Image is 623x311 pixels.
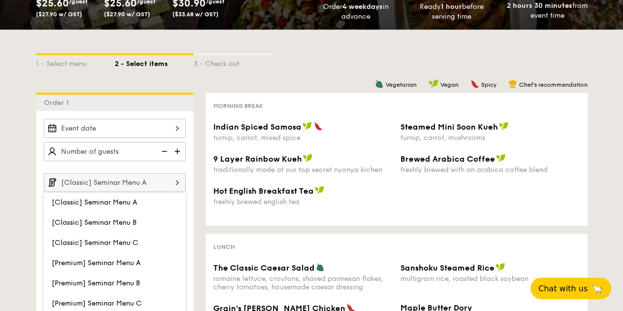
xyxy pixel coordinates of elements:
div: 2 - Select items [115,55,194,69]
span: Vegan [440,81,459,88]
strong: 4 weekdays [342,2,382,11]
span: Chef's recommendation [519,81,588,88]
img: icon-vegan.f8ff3823.svg [428,79,438,88]
span: Lunch [213,243,235,250]
span: [Premium] Seminar Menu A [52,259,141,267]
img: icon-add.58712e84.svg [171,142,186,161]
div: freshly brewed with an arabica coffee blend [400,166,580,174]
span: [Premium] Seminar Menu C [52,299,142,308]
img: icon-chef-hat.a58ddaea.svg [508,79,517,88]
img: icon-vegan.f8ff3823.svg [302,122,312,131]
img: icon-vegetarian.fe4039eb.svg [375,79,384,88]
span: [Classic] Seminar Menu B [52,218,136,227]
span: ($27.90 w/ GST) [104,11,150,18]
span: Order 1 [44,99,73,107]
span: Sanshoku Steamed Rice [400,263,494,273]
span: Steamed Mini Soon Kueh [400,122,498,132]
img: icon-chevron-right.3c0dfbd6.svg [169,173,186,192]
span: Brewed Arabica Coffee [400,154,495,164]
div: from event time [503,1,591,21]
input: Number of guests [44,142,186,161]
div: 1 - Select menu [36,55,115,69]
img: icon-vegan.f8ff3823.svg [495,263,505,272]
span: 9 Layer Rainbow Kueh [213,154,302,164]
button: Chat with us🦙 [530,277,611,299]
div: Ready before serving time [407,2,495,22]
div: 3 - Check out [194,55,272,69]
img: icon-vegetarian.fe4039eb.svg [316,263,325,272]
span: The Classic Caesar Salad [213,263,315,273]
img: icon-vegan.f8ff3823.svg [496,154,506,163]
img: icon-vegan.f8ff3823.svg [315,186,325,195]
div: freshly brewed english tea [213,198,393,206]
span: Vegetarian [386,81,417,88]
span: Chat with us [538,284,588,293]
span: ($33.68 w/ GST) [172,11,219,18]
span: 🦙 [591,283,603,294]
strong: 1 hour [441,2,462,11]
span: Indian Spiced Samosa [213,122,301,132]
span: Spicy [481,81,496,88]
img: icon-spicy.37a8142b.svg [314,122,323,131]
img: icon-spicy.37a8142b.svg [470,79,479,88]
div: Order in advance [312,2,400,22]
span: Morning break [213,103,263,109]
img: icon-reduce.1d2dbef1.svg [156,142,171,161]
img: icon-vegan.f8ff3823.svg [499,122,509,131]
input: Event date [44,119,186,138]
span: [Premium] Seminar Menu B [52,279,140,287]
div: turnip, carrot, mixed spice [213,134,393,142]
div: turnip, carrot, mushrooms [400,134,580,142]
span: Hot English Breakfast Tea [213,186,314,196]
img: icon-vegan.f8ff3823.svg [303,154,313,163]
span: [Classic] Seminar Menu A [52,198,137,207]
div: multigrain rice, roasted black soybean [400,275,580,283]
div: romaine lettuce, croutons, shaved parmesan flakes, cherry tomatoes, housemade caesar dressing [213,275,393,291]
strong: 2 hours 30 minutes [507,1,572,10]
span: ($27.90 w/ GST) [36,11,82,18]
div: traditionally made at our top secret nyonya kichen [213,166,393,174]
span: [Classic] Seminar Menu C [52,239,138,247]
